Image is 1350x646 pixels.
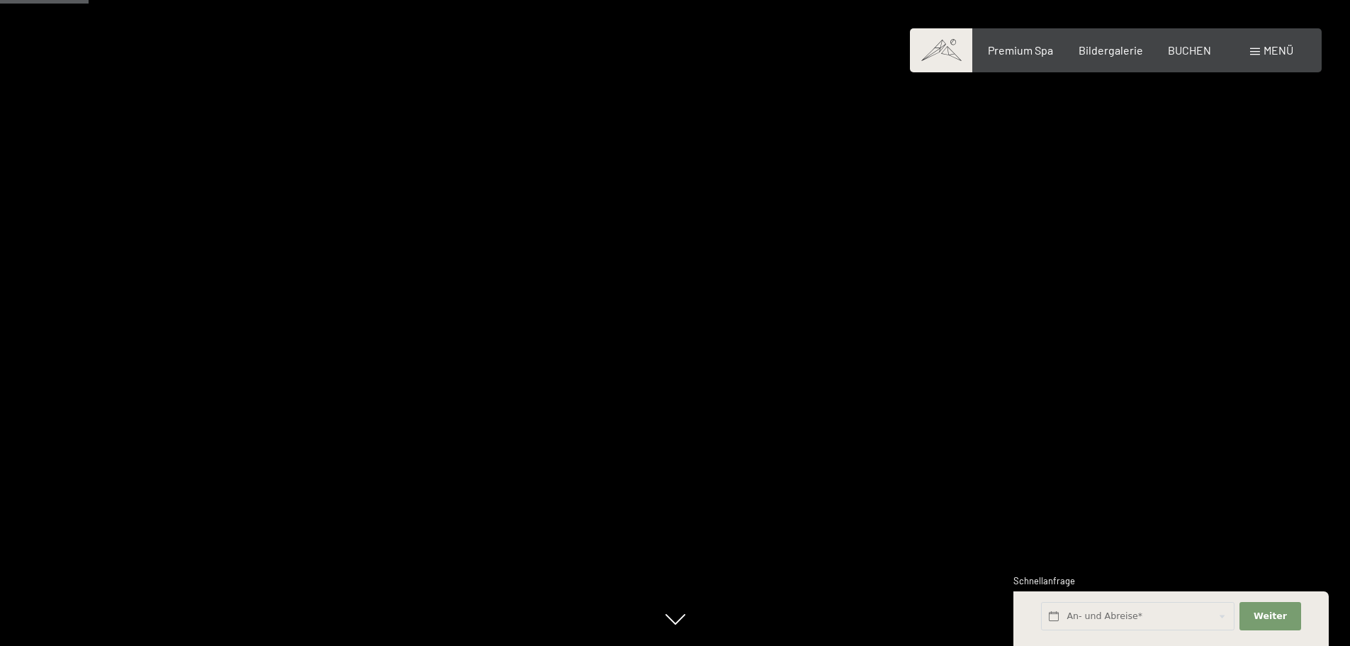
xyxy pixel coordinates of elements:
span: Weiter [1254,610,1287,623]
button: Weiter [1239,602,1300,631]
a: Premium Spa [988,43,1053,57]
span: Menü [1264,43,1293,57]
a: BUCHEN [1168,43,1211,57]
a: Bildergalerie [1079,43,1143,57]
span: Schnellanfrage [1013,575,1075,586]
